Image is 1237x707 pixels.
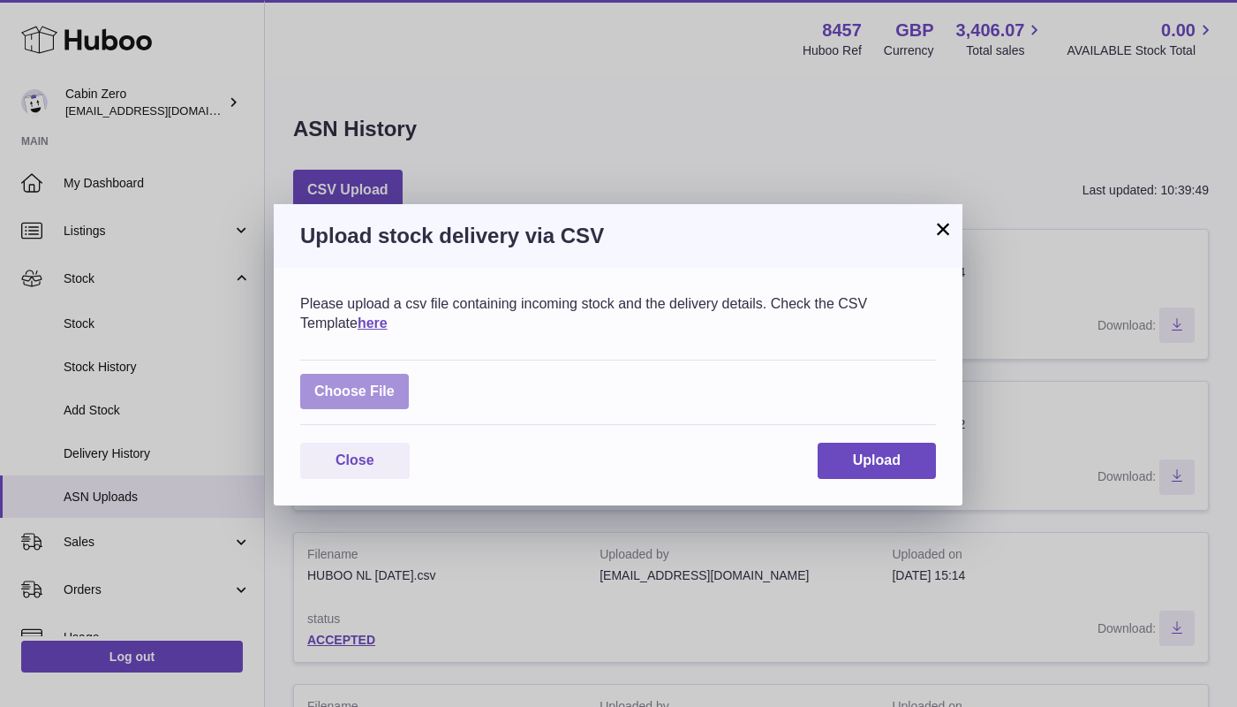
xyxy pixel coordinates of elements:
[300,222,936,250] h3: Upload stock delivery via CSV
[300,443,410,479] button: Close
[300,374,409,410] span: Choose File
[336,452,374,468] span: Close
[358,315,388,331] a: here
[818,443,936,479] button: Upload
[300,294,936,332] div: Please upload a csv file containing incoming stock and the delivery details. Check the CSV Template
[853,452,901,468] span: Upload
[932,218,954,239] button: ×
